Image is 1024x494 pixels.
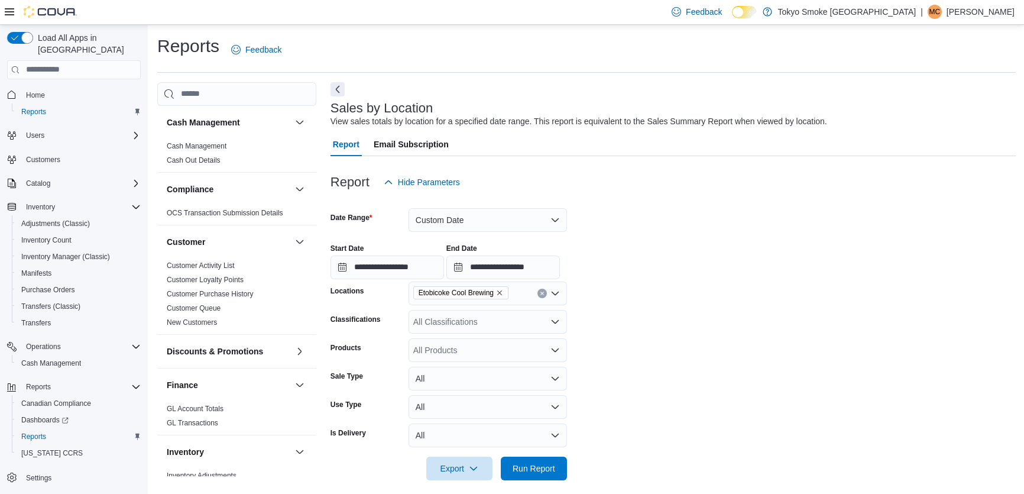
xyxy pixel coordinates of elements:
[26,202,55,212] span: Inventory
[21,176,55,191] button: Catalog
[12,355,145,372] button: Cash Management
[167,405,223,413] a: GL Account Totals
[293,182,307,196] button: Compliance
[12,248,145,265] button: Inventory Manager (Classic)
[21,107,46,117] span: Reports
[157,34,219,58] h1: Reports
[21,359,81,368] span: Cash Management
[21,380,141,394] span: Reports
[12,395,145,412] button: Canadian Compliance
[293,445,307,459] button: Inventory
[12,428,145,445] button: Reports
[21,200,141,214] span: Inventory
[537,289,547,298] button: Clear input
[409,367,567,390] button: All
[330,256,444,279] input: Press the down key to open a popover containing a calendar.
[2,199,145,215] button: Inventory
[167,379,290,391] button: Finance
[167,346,263,357] h3: Discounts & Promotions
[12,104,145,120] button: Reports
[167,275,244,285] span: Customer Loyalty Points
[330,315,381,324] label: Classifications
[17,233,76,247] a: Inventory Count
[21,380,56,394] button: Reports
[167,236,290,248] button: Customer
[26,91,45,100] span: Home
[26,382,51,392] span: Reports
[167,261,235,270] span: Customer Activity List
[17,356,141,370] span: Cash Management
[446,244,477,253] label: End Date
[333,133,359,156] span: Report
[398,176,460,188] span: Hide Parameters
[167,472,236,480] a: Inventory Adjustments
[167,156,221,165] span: Cash Out Details
[21,302,80,311] span: Transfers (Classic)
[21,285,75,295] span: Purchase Orders
[17,396,141,411] span: Canadian Compliance
[21,471,56,485] a: Settings
[330,213,372,222] label: Date Range
[17,396,96,411] a: Canadian Compliance
[167,446,204,458] h3: Inventory
[21,88,141,102] span: Home
[17,316,56,330] a: Transfers
[21,128,141,143] span: Users
[413,286,508,299] span: Etobicoke Cool Brewing
[409,208,567,232] button: Custom Date
[21,269,51,278] span: Manifests
[26,473,51,483] span: Settings
[2,379,145,395] button: Reports
[446,256,560,279] input: Press the down key to open a popover containing a calendar.
[929,5,941,19] span: MC
[167,117,290,128] button: Cash Management
[167,318,217,327] a: New Customers
[293,378,307,392] button: Finance
[17,446,141,460] span: Washington CCRS
[947,5,1015,19] p: [PERSON_NAME]
[21,252,110,261] span: Inventory Manager (Classic)
[419,287,494,299] span: Etobicoke Cool Brewing
[409,395,567,419] button: All
[167,290,254,298] a: Customer Purchase History
[167,141,226,151] span: Cash Management
[330,175,370,189] h3: Report
[17,266,141,280] span: Manifests
[17,430,51,444] a: Reports
[732,6,757,18] input: Dark Mode
[26,179,50,188] span: Catalog
[17,105,141,119] span: Reports
[2,86,145,104] button: Home
[167,304,221,312] a: Customer Queue
[433,457,485,480] span: Export
[17,316,141,330] span: Transfers
[379,170,465,194] button: Hide Parameters
[12,265,145,282] button: Manifests
[17,356,86,370] a: Cash Management
[21,470,141,485] span: Settings
[330,244,364,253] label: Start Date
[17,250,115,264] a: Inventory Manager (Classic)
[330,101,433,115] h3: Sales by Location
[17,217,141,231] span: Adjustments (Classic)
[17,413,73,427] a: Dashboards
[167,289,254,299] span: Customer Purchase History
[17,105,51,119] a: Reports
[2,127,145,144] button: Users
[17,446,88,460] a: [US_STATE] CCRS
[17,413,141,427] span: Dashboards
[17,266,56,280] a: Manifests
[17,299,85,314] a: Transfers (Classic)
[330,343,361,353] label: Products
[21,219,90,228] span: Adjustments (Classic)
[686,6,722,18] span: Feedback
[167,318,217,327] span: New Customers
[167,117,240,128] h3: Cash Management
[245,44,281,56] span: Feedback
[17,217,95,231] a: Adjustments (Classic)
[17,283,80,297] a: Purchase Orders
[21,318,51,328] span: Transfers
[330,400,361,409] label: Use Type
[21,153,65,167] a: Customers
[167,346,290,357] button: Discounts & Promotions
